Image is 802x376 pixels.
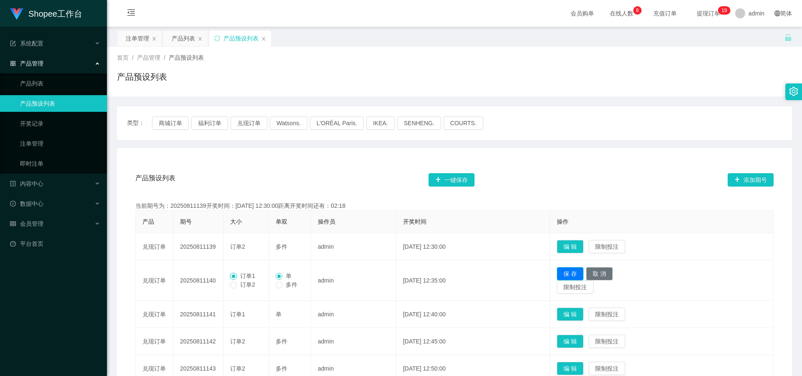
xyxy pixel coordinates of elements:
span: 订单1 [237,273,259,279]
i: 图标: close [198,36,203,41]
td: 兑现订单 [136,233,173,260]
i: 图标: check-circle-o [10,201,16,207]
td: admin [311,260,396,301]
div: 当前期号为：20250811139开奖时间：[DATE] 12:30:00距离开奖时间还有：02:18 [135,202,774,210]
td: admin [311,328,396,355]
span: 订单2 [230,338,245,345]
i: 图标: global [774,10,780,16]
button: L'ORÉAL Paris. [310,116,364,130]
i: 图标: form [10,40,16,46]
span: 多件 [276,365,287,372]
a: 即时注单 [20,155,100,172]
div: 注单管理 [126,30,149,46]
a: 产品列表 [20,75,100,92]
span: 提现订单 [693,10,724,16]
a: 开奖记录 [20,115,100,132]
i: 图标: unlock [784,34,792,41]
button: 商城订单 [152,116,189,130]
span: 大小 [230,218,242,225]
span: 操作 [557,218,569,225]
td: 兑现订单 [136,301,173,328]
i: 图标: table [10,221,16,227]
td: 20250811139 [173,233,223,260]
a: Shopee工作台 [10,10,82,17]
td: admin [311,301,396,328]
i: 图标: profile [10,181,16,187]
button: COURTS. [444,116,483,130]
button: 限制投注 [589,240,625,253]
a: 注单管理 [20,135,100,152]
button: SENHENG. [397,116,441,130]
td: 20250811142 [173,328,223,355]
button: 限制投注 [557,280,594,294]
i: 图标: close [261,36,266,41]
div: 产品预设列表 [223,30,259,46]
a: 图标: dashboard平台首页 [10,235,100,252]
span: 开奖时间 [403,218,426,225]
i: 图标: sync [214,35,220,41]
span: 多件 [276,243,287,250]
span: 多件 [282,281,301,288]
td: [DATE] 12:45:00 [396,328,550,355]
td: [DATE] 12:35:00 [396,260,550,301]
span: 数据中心 [10,200,43,207]
span: 产品预设列表 [169,54,204,61]
img: logo.9652507e.png [10,8,23,20]
button: 图标: plus一键保存 [429,173,475,187]
span: / [164,54,165,61]
button: IKEA. [366,116,395,130]
button: 编 辑 [557,335,584,348]
span: 充值订单 [649,10,681,16]
button: 兑现订单 [231,116,267,130]
button: 限制投注 [589,308,625,321]
span: 订单2 [230,365,245,372]
td: [DATE] 12:30:00 [396,233,550,260]
button: 编 辑 [557,240,584,253]
button: 保 存 [557,267,584,280]
i: 图标: close [152,36,157,41]
sup: 8 [633,6,642,15]
span: 订单2 [237,281,259,288]
span: 多件 [276,338,287,345]
button: 编 辑 [557,308,584,321]
button: 限制投注 [589,362,625,375]
span: 系统配置 [10,40,43,47]
i: 图标: setting [789,87,798,96]
a: 产品预设列表 [20,95,100,112]
button: Watsons. [270,116,307,130]
i: 图标: appstore-o [10,61,16,66]
td: [DATE] 12:40:00 [396,301,550,328]
h1: 产品预设列表 [117,71,167,83]
span: 单双 [276,218,287,225]
div: 产品列表 [172,30,195,46]
span: 订单1 [230,311,245,318]
p: 9 [724,6,727,15]
p: 8 [636,6,639,15]
button: 取 消 [586,267,613,280]
span: 产品管理 [10,60,43,67]
span: 订单2 [230,243,245,250]
p: 1 [721,6,724,15]
button: 限制投注 [589,335,625,348]
h1: Shopee工作台 [28,0,82,27]
i: 图标: menu-fold [117,0,145,27]
span: 单 [282,273,295,279]
span: 产品预设列表 [135,173,175,187]
span: 期号 [180,218,192,225]
span: / [132,54,134,61]
span: 产品管理 [137,54,160,61]
span: 操作员 [318,218,335,225]
td: 20250811140 [173,260,223,301]
span: 内容中心 [10,180,43,187]
button: 福利订单 [191,116,228,130]
td: 20250811141 [173,301,223,328]
sup: 19 [718,6,730,15]
span: 在线人数 [606,10,637,16]
span: 类型： [127,116,152,130]
button: 图标: plus添加期号 [728,173,774,187]
td: 兑现订单 [136,328,173,355]
span: 产品 [142,218,154,225]
button: 编 辑 [557,362,584,375]
span: 单 [276,311,282,318]
td: admin [311,233,396,260]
